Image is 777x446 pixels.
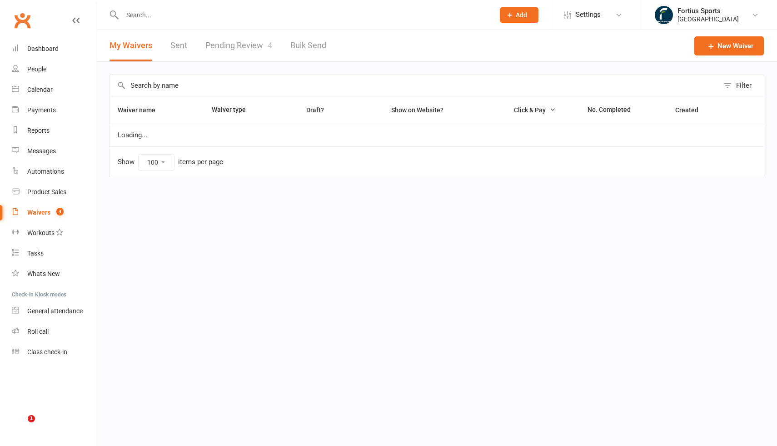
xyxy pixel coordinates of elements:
a: Waivers 4 [12,202,96,223]
td: Loading... [110,124,764,146]
a: Calendar [12,80,96,100]
a: People [12,59,96,80]
div: Waivers [27,209,50,216]
button: Show on Website? [383,105,453,115]
div: What's New [27,270,60,277]
span: 4 [56,208,64,215]
span: Click & Pay [514,106,546,114]
a: Tasks [12,243,96,264]
input: Search by name [110,75,719,96]
button: Draft? [298,105,334,115]
div: Payments [27,106,56,114]
span: Created [675,106,708,114]
th: No. Completed [579,96,667,124]
div: Tasks [27,250,44,257]
a: Automations [12,161,96,182]
button: Waiver name [118,105,165,115]
span: Draft? [306,106,324,114]
span: Settings [576,5,601,25]
div: Messages [27,147,56,155]
div: Reports [27,127,50,134]
a: Sent [170,30,187,61]
div: Product Sales [27,188,66,195]
div: General attendance [27,307,83,315]
a: Workouts [12,223,96,243]
div: People [27,65,46,73]
button: Click & Pay [506,105,556,115]
a: Payments [12,100,96,120]
button: Filter [719,75,764,96]
a: Roll call [12,321,96,342]
a: Messages [12,141,96,161]
div: Fortius Sports [677,7,739,15]
a: Reports [12,120,96,141]
div: items per page [178,158,223,166]
th: Waiver type [204,96,278,124]
button: My Waivers [110,30,152,61]
span: 4 [268,40,272,50]
div: Filter [736,80,752,91]
a: Bulk Send [290,30,326,61]
div: Roll call [27,328,49,335]
span: Add [516,11,527,19]
a: Product Sales [12,182,96,202]
div: Show [118,154,223,170]
a: Pending Review4 [205,30,272,61]
div: Dashboard [27,45,59,52]
a: Dashboard [12,39,96,59]
img: thumb_image1743802567.png [655,6,673,24]
span: 1 [28,415,35,422]
button: Created [675,105,708,115]
button: Add [500,7,538,23]
div: [GEOGRAPHIC_DATA] [677,15,739,23]
a: Clubworx [11,9,34,32]
a: New Waiver [694,36,764,55]
div: Calendar [27,86,53,93]
div: Workouts [27,229,55,236]
a: General attendance kiosk mode [12,301,96,321]
span: Waiver name [118,106,165,114]
div: Automations [27,168,64,175]
a: Class kiosk mode [12,342,96,362]
input: Search... [120,9,488,21]
iframe: Intercom live chat [9,415,31,437]
div: Class check-in [27,348,67,356]
span: Show on Website? [391,106,443,114]
a: What's New [12,264,96,284]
